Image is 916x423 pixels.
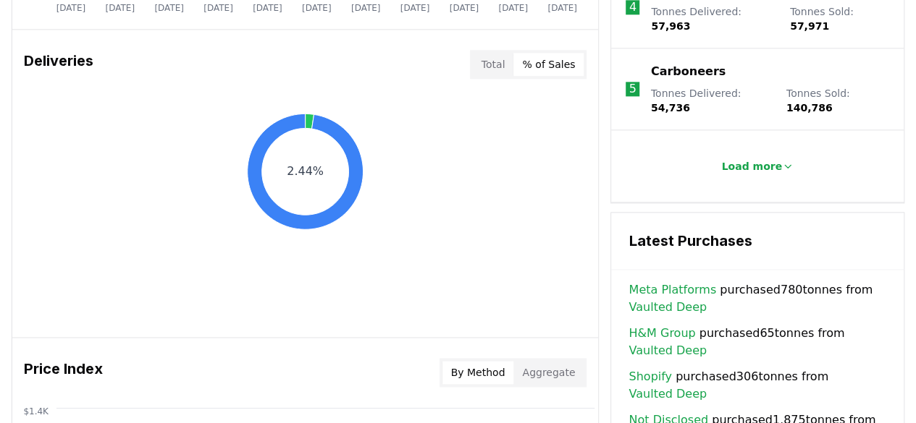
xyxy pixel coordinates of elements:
[629,230,886,252] h3: Latest Purchases
[629,342,707,359] a: Vaulted Deep
[253,2,282,12] tspan: [DATE]
[786,86,889,115] p: Tonnes Sold :
[473,53,514,76] button: Total
[629,385,707,403] a: Vaulted Deep
[629,325,886,359] span: purchased 65 tonnes from
[499,2,529,12] tspan: [DATE]
[629,368,672,385] a: Shopify
[651,4,776,33] p: Tonnes Delivered :
[513,361,584,384] button: Aggregate
[23,406,49,416] tspan: $1.4K
[513,53,584,76] button: % of Sales
[629,281,716,299] a: Meta Platforms
[721,159,782,174] p: Load more
[651,86,772,115] p: Tonnes Delivered :
[790,4,889,33] p: Tonnes Sold :
[287,164,324,178] text: 2.44%
[629,299,707,316] a: Vaulted Deep
[629,368,886,403] span: purchased 306 tonnes from
[302,2,332,12] tspan: [DATE]
[442,361,514,384] button: By Method
[629,281,886,316] span: purchased 780 tonnes from
[24,50,93,79] h3: Deliveries
[154,2,184,12] tspan: [DATE]
[56,2,86,12] tspan: [DATE]
[651,20,690,32] span: 57,963
[651,63,726,80] a: Carboneers
[203,2,233,12] tspan: [DATE]
[710,152,805,181] button: Load more
[400,2,430,12] tspan: [DATE]
[548,2,578,12] tspan: [DATE]
[450,2,479,12] tspan: [DATE]
[351,2,381,12] tspan: [DATE]
[629,80,636,98] p: 5
[786,102,833,114] span: 140,786
[106,2,135,12] tspan: [DATE]
[651,102,690,114] span: 54,736
[629,325,695,342] a: H&M Group
[24,358,103,387] h3: Price Index
[790,20,829,32] span: 57,971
